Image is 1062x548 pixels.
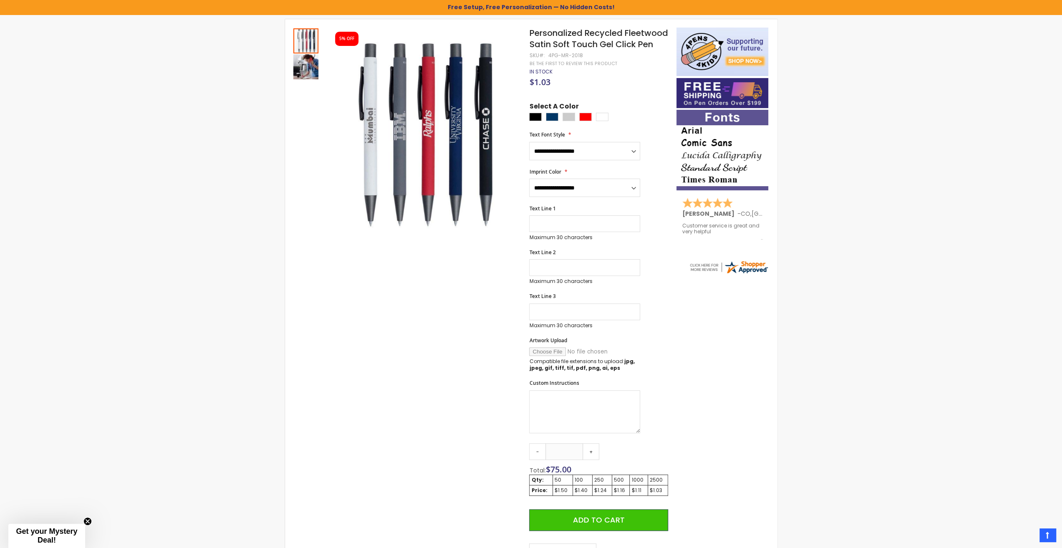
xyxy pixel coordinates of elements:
p: Maximum 30 characters [529,234,640,241]
div: Get your Mystery Deal!Close teaser [8,524,85,548]
strong: Qty: [531,476,543,483]
span: Personalized Recycled Fleetwood Satin Soft Touch Gel Click Pen [529,27,668,50]
img: Free shipping on orders over $199 [676,78,768,108]
span: [PERSON_NAME] [682,210,737,218]
div: White [596,113,608,121]
span: $ [545,464,571,475]
img: 4pens 4 kids [676,28,768,76]
a: - [529,443,546,460]
span: Get your Mystery Deal! [16,527,77,544]
div: $1.50 [555,487,571,494]
div: Grey Light [563,113,575,121]
span: CO [741,210,750,218]
div: $1.40 [575,487,591,494]
span: In stock [529,68,552,75]
div: 1000 [631,477,646,483]
div: 100 [575,477,591,483]
button: Close teaser [83,517,92,525]
div: Personalized Recycled Fleetwood Satin Soft Touch Gel Click Pen [293,28,319,53]
a: + [583,443,599,460]
div: Customer service is great and very helpful [682,223,763,241]
span: Artwork Upload [529,337,567,344]
p: Compatible file extensions to upload: [529,358,640,371]
div: $1.24 [594,487,610,494]
img: Personalized Recycled Fleetwood Satin Soft Touch Gel Click Pen [293,54,318,79]
span: Total: [529,466,545,475]
strong: jpg, jpeg, gif, tiff, tif, pdf, png, ai, eps [529,358,634,371]
a: 4pens.com certificate URL [689,269,769,276]
span: Text Line 1 [529,205,555,212]
img: font-personalization-examples [676,110,768,190]
div: 2500 [650,477,666,483]
div: Red [579,113,592,121]
div: Black [529,113,542,121]
strong: SKU [529,52,545,59]
div: Availability [529,68,552,75]
a: Be the first to review this product [529,61,617,67]
span: [GEOGRAPHIC_DATA] [752,210,813,218]
div: Personalized Recycled Fleetwood Satin Soft Touch Gel Click Pen [293,53,318,79]
span: Add to Cart [573,515,625,525]
div: 4PG-MR-2018 [548,52,583,59]
div: 250 [594,477,610,483]
span: $1.03 [529,76,550,88]
img: 4pens.com widget logo [689,260,769,275]
div: 500 [614,477,628,483]
div: Navy Blue [546,113,558,121]
strong: Price: [531,487,547,494]
span: Text Line 3 [529,293,555,300]
div: 50 [555,477,571,483]
div: $1.11 [631,487,646,494]
div: 5% OFF [339,36,354,42]
span: Text Line 2 [529,249,555,256]
div: $1.03 [650,487,666,494]
button: Add to Cart [529,509,668,531]
a: Top [1039,528,1056,542]
span: Text Font Style [529,131,565,138]
img: Personalized Recycled Fleetwood Satin Soft Touch Gel Click Pen [328,40,518,230]
p: Maximum 30 characters [529,278,640,285]
span: Imprint Color [529,168,561,175]
span: Custom Instructions [529,379,579,386]
span: Select A Color [529,102,578,113]
span: - , [737,210,813,218]
span: 75.00 [550,464,571,475]
div: $1.16 [614,487,628,494]
p: Maximum 30 characters [529,322,640,329]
